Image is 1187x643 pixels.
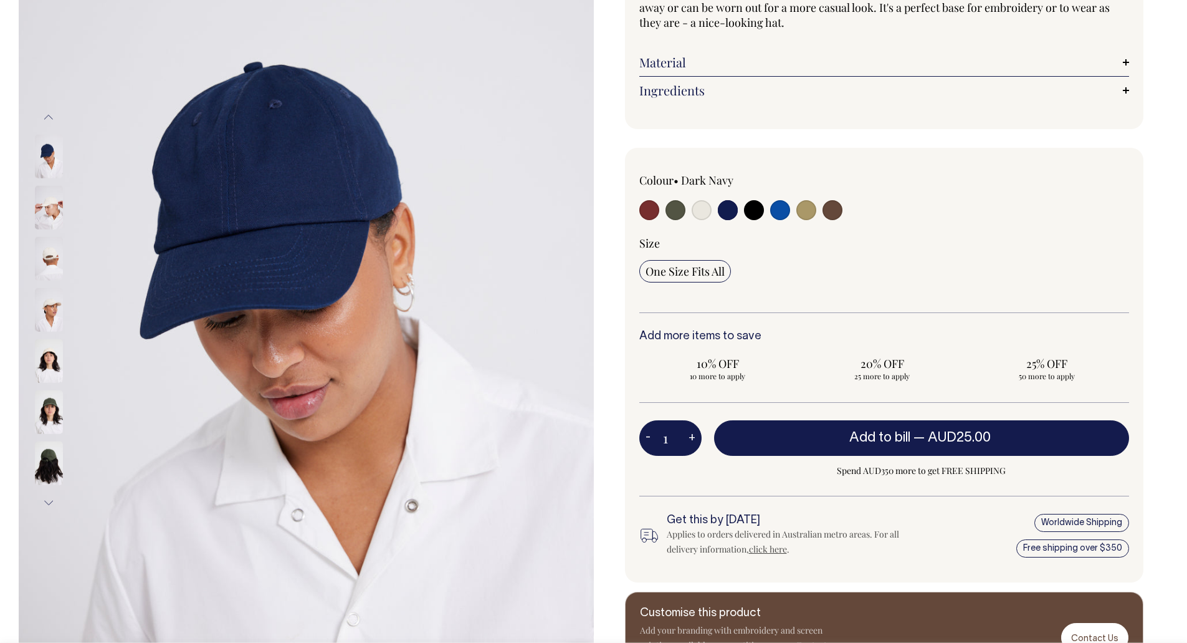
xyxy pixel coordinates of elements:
span: 25% OFF [975,356,1119,371]
h6: Add more items to save [639,331,1130,343]
input: 10% OFF 10 more to apply [639,352,796,385]
span: 10 more to apply [646,371,790,381]
h6: Get this by [DATE] [667,515,907,527]
a: click here [749,543,787,555]
span: One Size Fits All [646,264,725,279]
input: 20% OFF 25 more to apply [804,352,961,385]
img: olive [35,442,63,485]
a: Ingredients [639,83,1130,98]
span: 50 more to apply [975,371,1119,381]
span: AUD25.00 [928,432,991,444]
img: natural [35,288,63,332]
button: Previous [39,103,58,131]
img: natural [35,339,63,383]
span: — [913,432,994,444]
div: Applies to orders delivered in Australian metro areas. For all delivery information, . [667,527,907,557]
h6: Customise this product [640,607,839,620]
img: natural [35,237,63,281]
button: + [682,426,702,451]
span: • [674,173,679,188]
button: Next [39,489,58,517]
div: Colour [639,173,836,188]
span: 20% OFF [810,356,955,371]
span: Add to bill [849,432,910,444]
button: - [639,426,657,451]
img: dark-navy [35,135,63,178]
a: Material [639,55,1130,70]
input: 25% OFF 50 more to apply [968,352,1125,385]
span: Spend AUD350 more to get FREE SHIPPING [714,463,1130,478]
button: Add to bill —AUD25.00 [714,420,1130,455]
span: 25 more to apply [810,371,955,381]
img: olive [35,390,63,434]
div: Size [639,236,1130,251]
img: natural [35,186,63,230]
span: 10% OFF [646,356,790,371]
label: Dark Navy [681,173,733,188]
input: One Size Fits All [639,260,731,283]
